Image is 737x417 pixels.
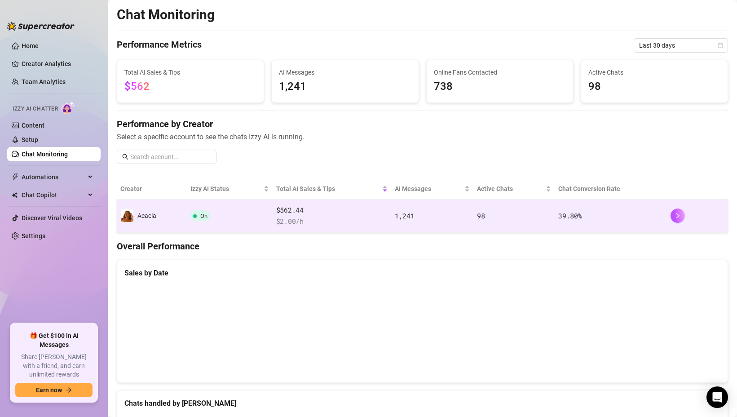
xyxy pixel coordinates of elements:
span: Online Fans Contacted [434,67,566,77]
span: Active Chats [588,67,720,77]
span: Earn now [36,386,62,394]
div: Sales by Date [124,267,720,279]
h4: Performance Metrics [117,38,202,53]
a: Home [22,42,39,49]
h4: Performance by Creator [117,118,728,130]
span: 1,241 [395,211,415,220]
button: right [671,208,685,223]
span: $562.44 [276,205,388,216]
span: Chat Copilot [22,188,85,202]
span: calendar [718,43,723,48]
span: Acacia [137,212,156,219]
th: Izzy AI Status [187,178,273,200]
div: Chats handled by [PERSON_NAME] [124,398,720,409]
span: 738 [434,78,566,95]
h2: Chat Monitoring [117,6,215,23]
span: $ 2.00 /h [276,216,388,227]
span: Select a specific account to see the chats Izzy AI is running. [117,131,728,142]
span: $562 [124,80,150,93]
span: Active Chats [477,184,544,194]
a: Chat Monitoring [22,151,68,158]
img: Chat Copilot [12,192,18,198]
span: Izzy AI Status [190,184,262,194]
th: Creator [117,178,187,200]
a: Settings [22,232,45,240]
th: Chat Conversion Rate [555,178,667,200]
span: 1,241 [279,78,411,95]
span: 🎁 Get $100 in AI Messages [15,332,93,349]
h4: Overall Performance [117,240,728,253]
span: right [675,213,681,219]
img: logo-BBDzfeDw.svg [7,22,75,31]
a: Team Analytics [22,78,66,85]
span: Total AI Sales & Tips [276,184,380,194]
a: Creator Analytics [22,57,93,71]
span: Izzy AI Chatter [13,105,58,113]
th: Active Chats [473,178,555,200]
span: Share [PERSON_NAME] with a friend, and earn unlimited rewards [15,353,93,379]
a: Setup [22,136,38,143]
span: 39.80 % [558,211,582,220]
input: Search account... [130,152,211,162]
span: Total AI Sales & Tips [124,67,256,77]
button: Earn nowarrow-right [15,383,93,397]
img: AI Chatter [62,101,75,114]
a: Content [22,122,44,129]
span: arrow-right [66,387,72,393]
th: AI Messages [391,178,473,200]
span: AI Messages [395,184,463,194]
span: Last 30 days [639,39,723,52]
a: Discover Viral Videos [22,214,82,222]
div: Open Intercom Messenger [706,386,728,408]
span: 98 [588,78,720,95]
span: On [200,213,207,219]
span: 98 [477,211,485,220]
img: Acacia [121,209,133,222]
span: thunderbolt [12,173,19,181]
th: Total AI Sales & Tips [273,178,391,200]
span: Automations [22,170,85,184]
span: AI Messages [279,67,411,77]
span: search [122,154,128,160]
